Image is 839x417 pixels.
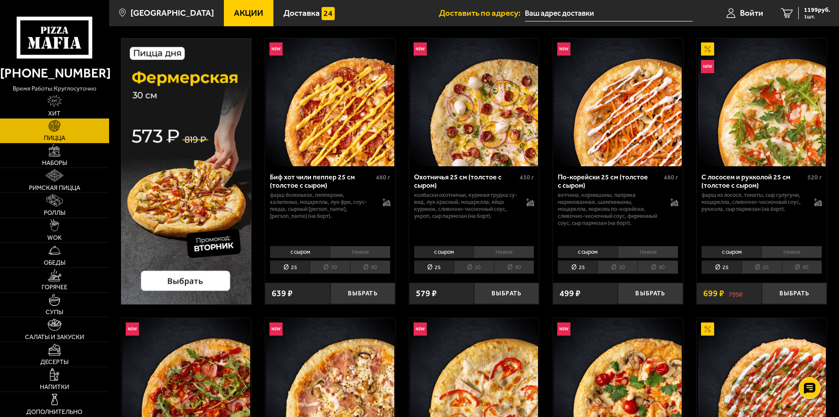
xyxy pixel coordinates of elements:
li: 30 [454,260,494,274]
img: С лососем и рукколой 25 см (толстое с сыром) [698,39,826,166]
li: 40 [782,260,822,274]
li: с сыром [414,246,474,258]
span: Напитки [40,384,69,390]
li: 25 [270,260,310,274]
p: фарш болоньезе, пепперони, халапеньо, моцарелла, лук фри, соус-пицца, сырный [PERSON_NAME], [PERS... [270,192,374,220]
span: 499 ₽ [559,289,581,298]
span: 639 ₽ [272,289,293,298]
img: Новинка [269,322,283,336]
span: Десерты [40,359,68,365]
img: Новинка [126,322,139,336]
li: тонкое [618,246,678,258]
a: НовинкаБиф хот чили пеппер 25 см (толстое с сыром) [265,39,395,166]
img: Новинка [557,42,570,56]
span: Доставка [283,9,320,17]
img: Новинка [414,42,427,56]
span: Обеды [44,260,65,266]
li: с сыром [558,246,618,258]
span: 480 г [664,174,678,181]
button: Выбрать [618,283,683,304]
button: Выбрать [474,283,539,304]
span: [GEOGRAPHIC_DATA] [131,9,214,17]
div: Охотничья 25 см (толстое с сыром) [414,173,518,189]
span: 579 ₽ [416,289,437,298]
li: тонкое [474,246,534,258]
div: Биф хот чили пеппер 25 см (толстое с сыром) [270,173,374,189]
span: 699 ₽ [703,289,724,298]
p: фарш из лосося, томаты, сыр сулугуни, моцарелла, сливочно-чесночный соус, руккола, сыр пармезан (... [701,192,805,213]
p: колбаски охотничьи, куриная грудка су-вид, лук красный, моцарелла, яйцо куриное, сливочно-чесночн... [414,192,518,220]
img: Новинка [701,60,714,73]
span: 1 шт. [804,14,830,19]
li: 25 [701,260,741,274]
li: тонкое [330,246,390,258]
span: 430 г [520,174,534,181]
li: 30 [742,260,782,274]
input: Ваш адрес доставки [525,5,693,21]
span: Доставить по адресу: [439,9,525,17]
div: По-корейски 25 см (толстое с сыром) [558,173,662,189]
img: Новинка [557,322,570,336]
li: с сыром [270,246,330,258]
span: Наборы [42,160,67,166]
div: С лососем и рукколой 25 см (толстое с сыром) [701,173,805,189]
img: По-корейски 25 см (толстое с сыром) [554,39,682,166]
span: Войти [740,9,763,17]
span: Римская пицца [29,185,80,191]
li: 25 [558,260,598,274]
li: 40 [350,260,390,274]
img: Охотничья 25 см (толстое с сыром) [410,39,538,166]
span: Роллы [44,210,65,216]
li: 30 [598,260,637,274]
li: с сыром [701,246,761,258]
span: Акции [234,9,263,17]
li: 40 [494,260,534,274]
li: 25 [414,260,454,274]
span: WOK [47,235,62,241]
span: Супы [46,309,63,315]
button: Выбрать [762,283,827,304]
img: Биф хот чили пеппер 25 см (толстое с сыром) [266,39,394,166]
li: тонкое [761,246,822,258]
li: 40 [637,260,678,274]
a: АкционныйНовинкаС лососем и рукколой 25 см (толстое с сыром) [697,39,827,166]
p: ветчина, корнишоны, паприка маринованная, шампиньоны, моцарелла, морковь по-корейски, сливочно-че... [558,192,662,227]
span: Хит [48,111,60,117]
s: 799 ₽ [729,289,743,298]
span: 520 г [807,174,822,181]
span: Пицца [44,135,65,141]
img: Новинка [414,322,427,336]
span: 1199 руб. [804,7,830,13]
img: 15daf4d41897b9f0e9f617042186c801.svg [322,7,335,20]
li: 30 [310,260,350,274]
span: Горячее [42,284,67,291]
a: НовинкаПо-корейски 25 см (толстое с сыром) [553,39,683,166]
img: Новинка [269,42,283,56]
span: Салаты и закуски [25,334,84,340]
img: Акционный [701,322,714,336]
span: 480 г [376,174,390,181]
span: Дополнительно [26,409,82,415]
button: Выбрать [330,283,395,304]
a: НовинкаОхотничья 25 см (толстое с сыром) [409,39,539,166]
img: Акционный [701,42,714,56]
